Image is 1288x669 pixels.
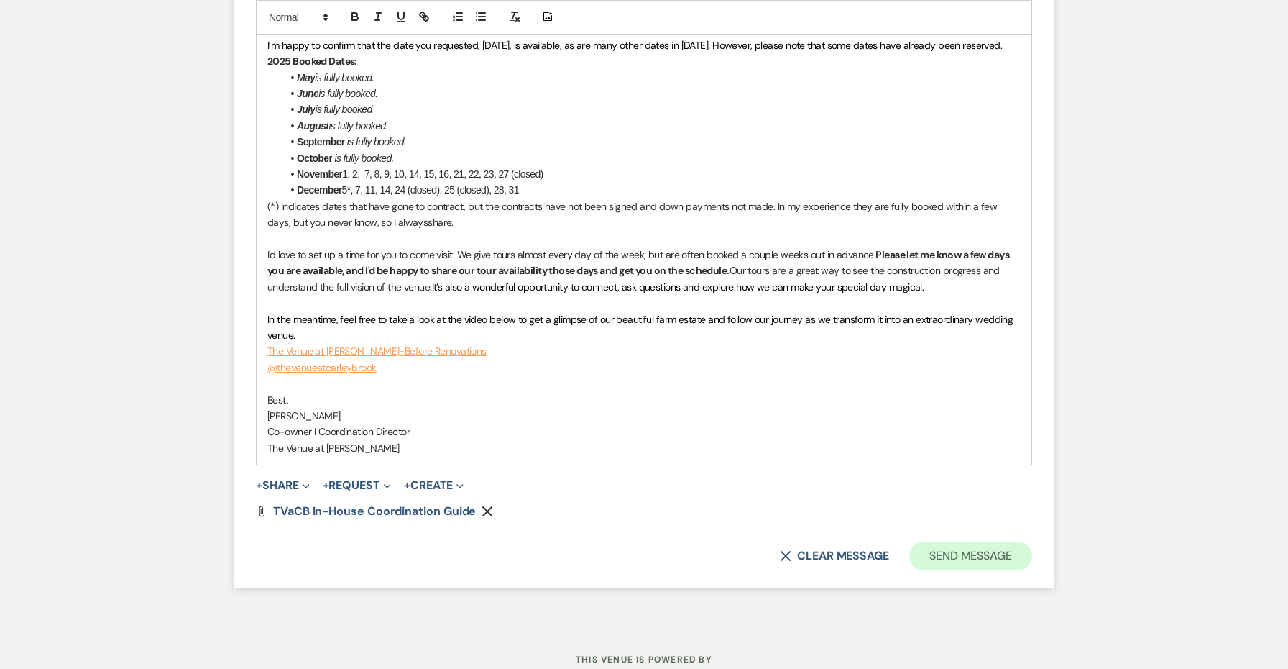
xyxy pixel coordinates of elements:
[267,313,1016,342] span: In the meantime, feel free to take a look at the video below to get a glimpse of our beautiful fa...
[273,504,476,519] span: TVaCB In-House Coordination Guide
[297,136,345,147] strong: September
[404,480,410,491] span: +
[297,184,342,196] strong: December
[256,480,310,491] button: Share
[315,72,374,83] em: is fully booked.
[267,393,288,406] span: Best,
[267,200,1000,229] span: (*) Indicates dates that have gone to contract, but the contracts have not been signed and down p...
[342,168,543,180] span: 1, 2, 7, 8, 9, 10, 14, 15, 16, 21, 22, 23, 27 (closed)
[909,542,1032,570] button: Send Message
[267,345,487,358] a: The Venue at [PERSON_NAME]-Before Renovations
[297,168,342,180] strong: November
[267,248,875,261] span: I'd love to set up a time for you to come visit. We give tours almost every day of the week, but ...
[297,153,332,164] strong: October
[323,480,391,491] button: Request
[267,425,410,438] span: Co-owner I Coordination Director
[267,442,399,455] span: The Venue at [PERSON_NAME]
[315,104,372,115] em: is fully booked
[267,55,357,68] strong: 2025 Booked Dates:
[267,199,1021,231] p: share.
[347,136,406,147] em: is fully booked.
[318,88,377,99] em: is fully booked.
[323,480,329,491] span: +
[297,104,315,115] em: July
[355,184,519,196] span: 7, 11, 14, 24 (closed), 25 (closed), 28, 31
[297,72,315,83] em: May
[267,39,1002,52] span: I’m happy to confirm that the date you requested, [DATE], is available, as are many other dates i...
[267,361,377,374] a: @thevenueatcarleybrook
[328,120,387,132] em: is fully booked.
[267,409,341,422] span: [PERSON_NAME]
[334,153,393,164] em: is fully booked.
[256,480,262,491] span: +
[273,506,476,517] a: TVaCB In-House Coordination Guide
[267,264,1002,293] span: Our tours are a great way to see the construction progress and understand the full vision of the ...
[297,88,318,99] em: June
[404,480,464,491] button: Create
[297,120,328,132] em: August
[780,550,889,562] button: Clear message
[432,281,924,293] span: It’s also a wonderful opportunity to connect, ask questions and explore how we can make your spec...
